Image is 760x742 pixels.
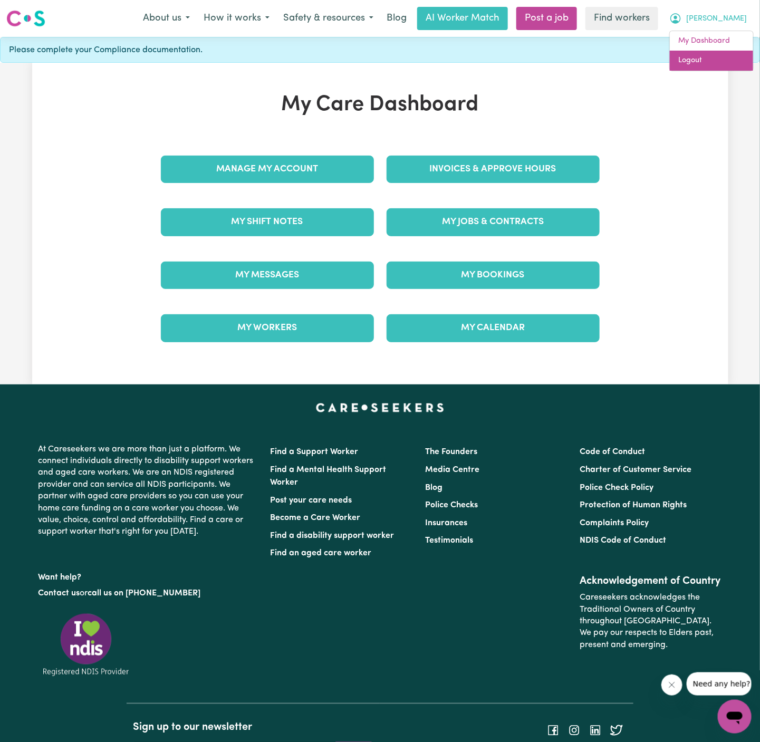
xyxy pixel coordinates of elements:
a: Careseekers home page [316,403,444,412]
a: Find a disability support worker [271,532,395,540]
a: Invoices & Approve Hours [387,156,600,183]
a: Manage My Account [161,156,374,183]
p: Want help? [39,567,258,583]
a: My Workers [161,314,374,342]
img: Careseekers logo [6,9,45,28]
button: Safety & resources [276,7,380,30]
a: Become a Care Worker [271,514,361,522]
img: Registered NDIS provider [39,612,133,678]
iframe: Message from company [687,672,752,696]
a: My Shift Notes [161,208,374,236]
p: Careseekers acknowledges the Traditional Owners of Country throughout [GEOGRAPHIC_DATA]. We pay o... [580,587,721,655]
a: Contact us [39,589,80,598]
a: My Messages [161,262,374,289]
a: Logout [670,51,753,71]
a: My Calendar [387,314,600,342]
p: At Careseekers we are more than just a platform. We connect individuals directly to disability su... [39,439,258,542]
a: AI Worker Match [417,7,508,30]
a: My Dashboard [670,31,753,51]
a: Post a job [516,7,577,30]
div: My Account [669,31,754,71]
button: How it works [197,7,276,30]
a: Blog [380,7,413,30]
a: Find an aged care worker [271,549,372,557]
a: Post your care needs [271,496,352,505]
a: Police Checks [425,501,478,509]
button: My Account [662,7,754,30]
a: NDIS Code of Conduct [580,536,666,545]
h2: Acknowledgement of Country [580,575,721,587]
span: [PERSON_NAME] [686,13,747,25]
a: Follow Careseekers on Instagram [568,726,581,734]
a: Charter of Customer Service [580,466,691,474]
a: Code of Conduct [580,448,645,456]
a: Follow Careseekers on Facebook [547,726,560,734]
a: Protection of Human Rights [580,501,687,509]
a: Insurances [425,519,467,527]
a: Find workers [585,7,658,30]
a: The Founders [425,448,477,456]
h1: My Care Dashboard [155,92,606,118]
a: Testimonials [425,536,473,545]
a: Follow Careseekers on Twitter [610,726,623,734]
a: Police Check Policy [580,484,653,492]
a: Careseekers logo [6,6,45,31]
span: Please complete your Compliance documentation. [9,44,203,56]
a: My Bookings [387,262,600,289]
a: call us on [PHONE_NUMBER] [88,589,201,598]
h2: Sign up to our newsletter [133,721,373,734]
a: My Jobs & Contracts [387,208,600,236]
a: Find a Support Worker [271,448,359,456]
a: Follow Careseekers on LinkedIn [589,726,602,734]
a: Media Centre [425,466,479,474]
p: or [39,583,258,603]
a: Blog [425,484,442,492]
a: Complaints Policy [580,519,649,527]
button: About us [136,7,197,30]
iframe: Button to launch messaging window [718,700,752,734]
a: Find a Mental Health Support Worker [271,466,387,487]
iframe: Close message [661,674,682,696]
